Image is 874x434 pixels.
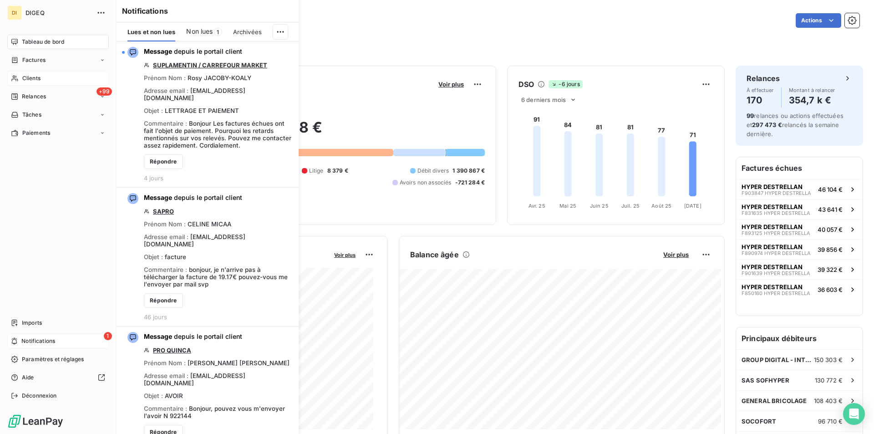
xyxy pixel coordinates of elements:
[21,337,55,345] span: Notifications
[747,112,844,138] span: relances ou actions effectuées et relancés la semaine dernière.
[334,252,356,258] span: Voir plus
[22,56,46,64] span: Factures
[165,392,183,399] span: AVOIR
[144,174,163,182] span: 4 jours
[144,193,242,202] span: depuis le portail client
[815,377,843,384] span: 130 772 €
[144,74,251,82] div: Prénom Nom :
[153,208,174,215] a: SAPRO
[144,253,186,260] div: Objet :
[7,370,109,385] a: Aide
[144,194,172,201] span: Message
[747,93,774,107] h4: 170
[742,356,814,363] span: GROUP DIGITAL - INTERMOBILE
[736,279,863,299] button: HYPER DESTRELLANF850160 HYPER DESTRELLA36 603 €
[651,203,671,209] tspan: Août 25
[818,418,843,425] span: 96 710 €
[97,87,112,96] span: +99
[742,210,810,216] span: F831635 HYPER DESTRELLA
[742,377,789,384] span: SAS SOFHYPER
[736,219,863,239] button: HYPER DESTRELLANF893125 HYPER DESTRELLA40 057 €
[144,372,293,387] div: Adresse email :
[214,28,222,36] span: 1
[417,167,449,175] span: Débit divers
[104,332,112,340] span: 1
[144,87,293,102] div: Adresse email :
[789,87,835,93] span: Montant à relancer
[144,372,245,387] span: [EMAIL_ADDRESS][DOMAIN_NAME]
[518,79,534,90] h6: DSO
[144,120,291,149] span: Bonjour Les factures échues ont fait l'objet de paiement. Pourquoi les retards mentionnés sur vos...
[455,179,485,187] span: -721 284 €
[22,319,42,327] span: Imports
[22,38,64,46] span: Tableau de bord
[144,87,245,102] span: [EMAIL_ADDRESS][DOMAIN_NAME]
[752,121,782,128] span: 297 473 €
[309,167,324,175] span: Litige
[452,167,485,175] span: 1 390 867 €
[742,271,810,276] span: F901639 HYPER DESTRELLA
[661,250,691,259] button: Voir plus
[144,220,231,228] div: Prénom Nom :
[144,313,167,321] span: 46 jours
[144,266,293,288] div: Commentaire :
[736,199,863,219] button: HYPER DESTRELLANF831635 HYPER DESTRELLA43 641 €
[22,373,34,382] span: Aide
[590,203,609,209] tspan: Juin 25
[742,243,803,250] span: HYPER DESTRELLAN
[747,73,780,84] h6: Relances
[742,203,803,210] span: HYPER DESTRELLAN
[736,239,863,259] button: HYPER DESTRELLANF890974 HYPER DESTRELLA39 856 €
[796,13,841,28] button: Actions
[25,9,91,16] span: DIGEQ
[144,233,245,248] span: [EMAIL_ADDRESS][DOMAIN_NAME]
[521,96,566,103] span: 6 derniers mois
[684,203,701,209] tspan: [DATE]
[736,179,863,199] button: HYPER DESTRELLANF903847 HYPER DESTRELLA46 104 €
[663,251,689,258] span: Voir plus
[144,47,172,55] span: Message
[436,80,467,88] button: Voir plus
[22,74,41,82] span: Clients
[549,80,582,88] span: -6 jours
[559,203,576,209] tspan: Mai 25
[814,356,843,363] span: 150 303 €
[742,223,803,230] span: HYPER DESTRELLAN
[814,397,843,404] span: 108 403 €
[742,190,811,196] span: F903847 HYPER DESTRELLA
[400,179,452,187] span: Avoirs non associés
[742,283,803,291] span: HYPER DESTRELLAN
[22,129,50,137] span: Paiements
[153,61,267,69] a: SUPLAMENTIN / CARREFOUR MARKET
[22,355,84,363] span: Paramètres et réglages
[747,112,754,119] span: 99
[22,392,57,400] span: Déconnexion
[742,250,811,256] span: F890974 HYPER DESTRELLA
[233,28,262,36] span: Archivées
[438,81,464,88] span: Voir plus
[144,107,239,114] div: Objet :
[165,253,186,260] span: facture
[742,183,803,190] span: HYPER DESTRELLAN
[22,92,46,101] span: Relances
[327,167,348,175] span: 8 379 €
[144,154,183,169] button: Répondre
[742,397,807,404] span: GENERAL BRICOLAGE
[117,41,299,188] button: Message depuis le portail clientSUPLAMENTIN / CARREFOUR MARKETPrénom Nom : Rosy JACOBY-KOALYAdres...
[144,392,183,399] div: Objet :
[331,250,358,259] button: Voir plus
[144,332,242,341] span: depuis le portail client
[188,220,231,228] span: CELINE MICAA
[843,403,865,425] div: Open Intercom Messenger
[818,266,843,273] span: 39 322 €
[818,246,843,253] span: 39 856 €
[528,203,545,209] tspan: Avr. 25
[736,327,863,349] h6: Principaux débiteurs
[188,359,290,367] span: [PERSON_NAME] [PERSON_NAME]
[22,111,41,119] span: Tâches
[144,405,285,419] span: Bonjour, pouvez vous m'envoyer l'avoir N 922144
[188,74,251,82] span: Rosy JACOBY-KOALY
[153,347,191,354] a: PRO QUINCA
[818,206,843,213] span: 43 641 €
[144,405,293,419] div: Commentaire :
